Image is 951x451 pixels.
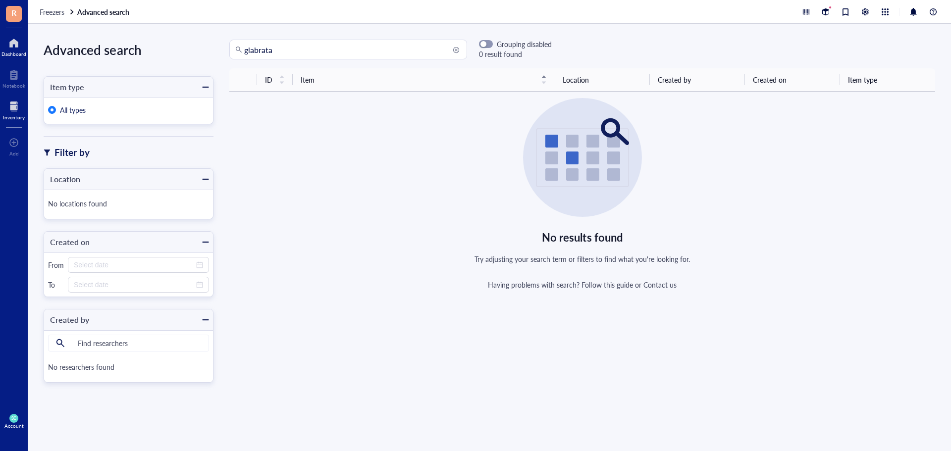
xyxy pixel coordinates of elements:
div: Try adjusting your search term or filters to find what you're looking for. [475,253,690,264]
a: Advanced search [77,7,131,16]
input: Select date [74,279,194,290]
div: Advanced search [44,40,213,60]
img: Empty state [523,98,642,217]
a: Follow this guide [581,280,633,290]
div: Dashboard [1,51,26,57]
div: From [48,260,64,269]
th: Location [555,68,650,92]
th: Item [293,68,555,92]
a: Notebook [2,67,25,89]
span: ID [265,74,273,85]
span: Item [301,74,535,85]
div: Created by [44,313,89,327]
th: Created on [745,68,840,92]
div: Item type [44,80,84,94]
div: Grouping disabled [497,40,552,49]
th: Created by [650,68,745,92]
div: Add [9,150,19,156]
a: Inventory [3,99,25,120]
div: Inventory [3,114,25,120]
th: ID [257,68,293,92]
a: Dashboard [1,35,26,57]
div: Created on [44,235,90,249]
input: Select date [74,259,194,270]
div: Filter by [54,146,90,159]
div: Notebook [2,83,25,89]
div: Account [4,423,24,429]
th: Item type [840,68,935,92]
span: SC [11,416,16,421]
div: 0 result found [479,49,552,59]
div: No results found [542,229,623,246]
span: Freezers [40,7,64,17]
div: Location [44,172,80,186]
a: Contact us [643,280,677,290]
a: Freezers [40,7,75,16]
div: Having problems with search? or [488,280,677,289]
span: R [11,6,16,19]
div: To [48,280,64,289]
span: All types [60,105,86,115]
div: No locations found [48,194,209,215]
div: No researchers found [48,357,209,378]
